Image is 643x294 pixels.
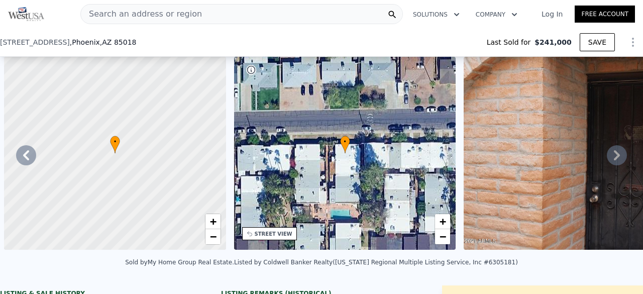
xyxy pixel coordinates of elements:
[340,137,350,146] span: •
[580,33,615,51] button: SAVE
[209,215,216,228] span: +
[487,37,535,47] span: Last Sold for
[529,9,575,19] a: Log In
[623,32,643,52] button: Show Options
[100,38,137,46] span: , AZ 85018
[110,137,120,146] span: •
[435,214,450,229] a: Zoom in
[81,8,202,20] span: Search an address or region
[340,136,350,153] div: •
[575,6,635,23] a: Free Account
[205,214,221,229] a: Zoom in
[125,259,234,266] div: Sold by My Home Group Real Estate .
[440,215,446,228] span: +
[440,230,446,243] span: −
[110,136,120,153] div: •
[534,37,572,47] span: $241,000
[205,229,221,244] a: Zoom out
[255,230,292,238] div: STREET VIEW
[8,7,44,21] img: Pellego
[405,6,468,24] button: Solutions
[468,6,525,24] button: Company
[435,229,450,244] a: Zoom out
[234,259,518,266] div: Listed by Coldwell Banker Realty ([US_STATE] Regional Multiple Listing Service, Inc #6305181)
[70,37,137,47] span: , Phoenix
[209,230,216,243] span: −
